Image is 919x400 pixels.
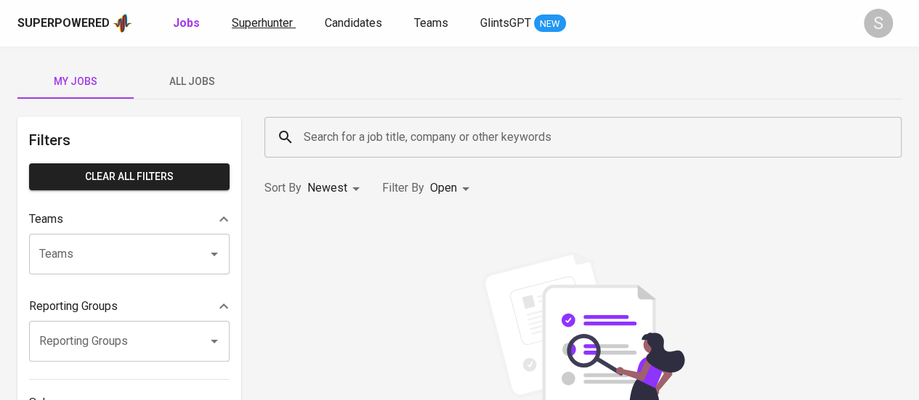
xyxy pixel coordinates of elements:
div: Superpowered [17,15,110,32]
span: NEW [534,17,566,31]
img: app logo [113,12,132,34]
div: Teams [29,205,230,234]
div: Newest [307,175,365,202]
span: My Jobs [26,73,125,91]
p: Newest [307,179,347,197]
a: Teams [414,15,451,33]
span: Open [430,181,457,195]
button: Clear All filters [29,163,230,190]
a: Superpoweredapp logo [17,12,132,34]
button: Open [204,244,224,264]
span: GlintsGPT [480,16,531,30]
a: Jobs [173,15,203,33]
p: Reporting Groups [29,298,118,315]
div: Reporting Groups [29,292,230,321]
button: Open [204,331,224,351]
p: Sort By [264,179,301,197]
p: Teams [29,211,63,228]
div: S [864,9,893,38]
a: Candidates [325,15,385,33]
span: Clear All filters [41,168,218,186]
span: Candidates [325,16,382,30]
b: Jobs [173,16,200,30]
a: Superhunter [232,15,296,33]
span: Teams [414,16,448,30]
h6: Filters [29,128,230,152]
span: Superhunter [232,16,293,30]
p: Filter By [382,179,424,197]
div: Open [430,175,474,202]
span: All Jobs [142,73,241,91]
a: GlintsGPT NEW [480,15,566,33]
